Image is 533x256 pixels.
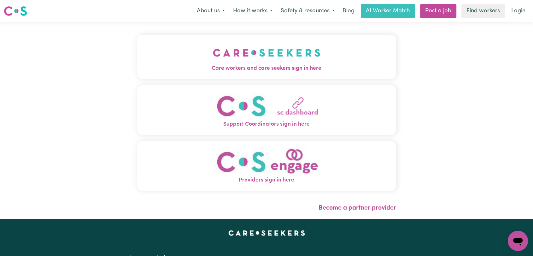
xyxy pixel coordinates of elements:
[277,4,339,18] button: Safety & resources
[193,4,229,18] button: About us
[319,205,396,211] a: Become a partner provider
[229,4,277,18] button: How it works
[137,85,396,135] button: Support Coordinators sign in here
[137,120,396,128] span: Support Coordinators sign in here
[420,4,456,18] a: Post a job
[137,141,396,191] button: Providers sign in here
[339,4,358,18] a: Blog
[461,4,505,18] a: Find workers
[137,176,396,184] span: Providers sign in here
[4,5,27,17] img: Careseekers logo
[137,64,396,73] span: Care workers and care seekers sign in here
[4,4,27,18] a: Careseekers logo
[361,4,415,18] a: AI Worker Match
[228,230,305,235] a: Careseekers home page
[137,35,396,79] button: Care workers and care seekers sign in here
[508,231,528,251] iframe: Button to launch messaging window
[507,4,529,18] a: Login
